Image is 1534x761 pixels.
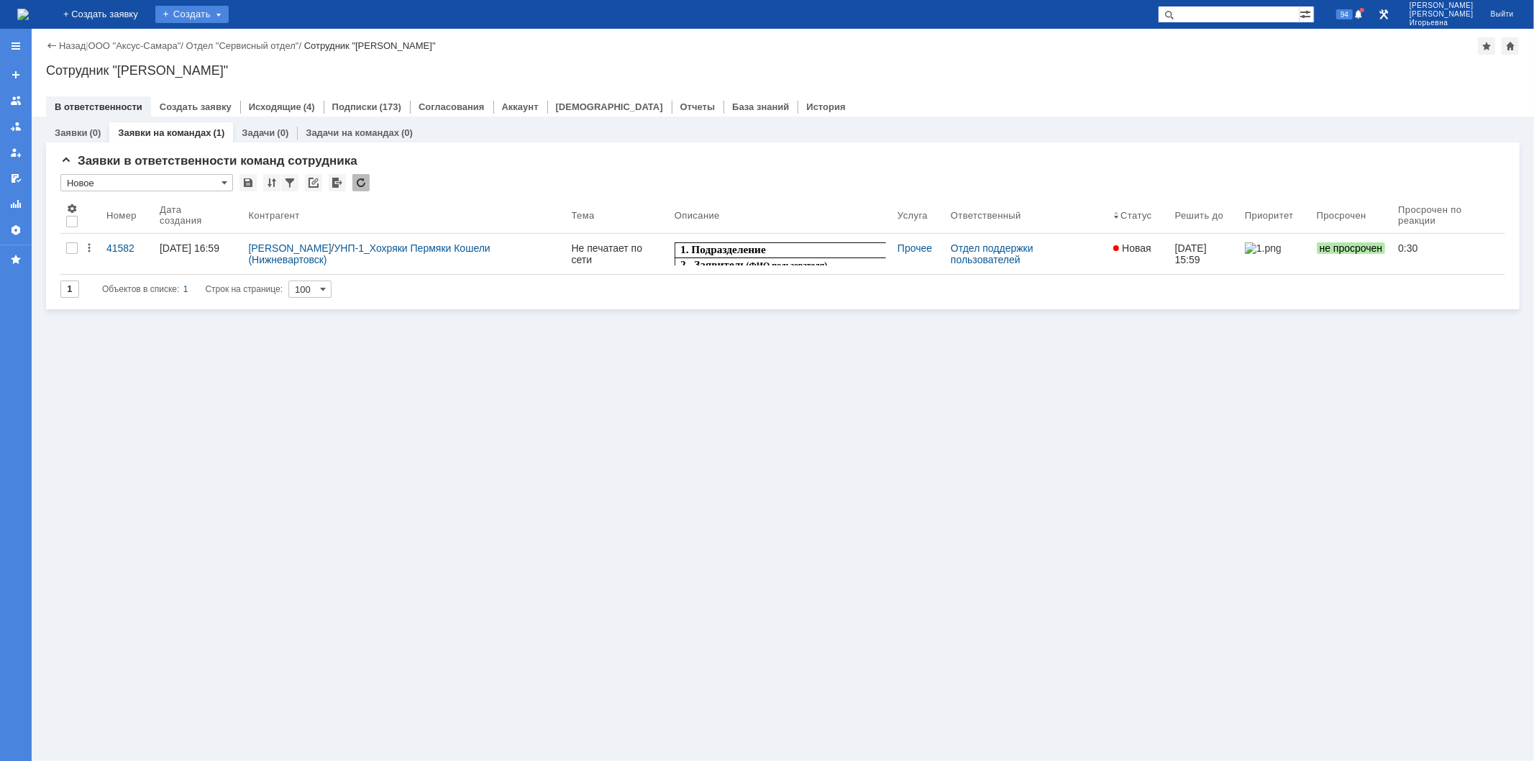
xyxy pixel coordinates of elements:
div: Сохранить вид [239,174,257,191]
div: (4) [303,101,315,112]
a: [DEMOGRAPHIC_DATA] [556,101,663,112]
div: Сделать домашней страницей [1502,37,1519,55]
span: не просрочен [1317,242,1386,254]
span: Заявки в ответственности команд сотрудника [60,154,357,168]
div: Ответственный [951,210,1021,221]
div: Создать [155,6,229,23]
div: Добавить в избранное [1478,37,1495,55]
a: Перейти в интерфейс администратора [1375,6,1392,23]
a: Не печатает по сети [566,234,669,274]
div: (0) [401,127,413,138]
a: УНП-1_Хохряки Пермяки Кошели (Нижневартовск) [248,242,493,265]
a: Задачи на командах [306,127,399,138]
img: logo [17,9,29,20]
div: Сотрудник "[PERSON_NAME]" [46,63,1520,78]
a: Создать заявку [4,63,27,86]
div: Дата создания [160,204,225,226]
a: [DATE] 16:59 [154,234,242,274]
a: 41582 [101,234,154,274]
span: 7. Описание проблемы [6,114,119,127]
a: [PERSON_NAME] [248,242,331,254]
a: В ответственности [55,101,142,112]
a: Отчеты [4,193,27,216]
div: Услуга [898,210,928,221]
a: Задачи [242,127,275,138]
span: (ФИО пользователя) [72,18,153,28]
span: Объектов в списке: [102,284,179,294]
th: Тема [566,197,669,234]
div: Статус [1120,210,1151,221]
span: 94 [1336,9,1353,19]
th: Приоритет [1239,197,1311,234]
a: Заявки на командах [4,89,27,112]
a: Отдел "Сервисный отдел" [186,40,299,51]
div: (0) [277,127,288,138]
span: 1. Подразделение [6,1,91,13]
th: Номер [101,197,154,234]
a: Заявки [55,127,87,138]
div: Тема [572,210,595,221]
a: База знаний [732,101,789,112]
div: 41582 [106,242,148,254]
div: / [88,40,186,51]
a: не просрочен [1311,234,1393,274]
a: Перейти на домашнюю страницу [17,9,29,20]
span: [DATE] 15:59 [1175,242,1210,265]
a: 0:30 [1392,234,1505,274]
a: Прочее [898,242,932,254]
span: (адрес, № комнаты) [129,89,215,100]
div: [DATE] 16:59 [160,242,219,254]
div: Действия [83,242,95,254]
a: Согласования [419,101,485,112]
a: [DATE] 15:59 [1169,234,1239,274]
span: 4. Серийный или инвентарный № оборудования [6,46,247,58]
div: | [86,40,88,50]
a: Мои заявки [4,141,27,164]
th: Статус [1108,197,1169,234]
a: История [806,101,845,112]
div: Описание [675,210,720,221]
a: ООО "Аксус-Самара" [88,40,181,51]
th: Ответственный [945,197,1108,234]
div: Приоритет [1245,210,1294,221]
th: Услуга [892,197,945,234]
div: Обновлять список [352,174,370,191]
a: Назад [59,40,86,51]
a: Подписки [332,101,378,112]
div: Экспорт списка [329,174,346,191]
a: Отчеты [680,101,716,112]
span: 5. Модель оборудования и уникальном идентификационном номере ООО «Аксус» [6,61,219,86]
div: (0) [89,127,101,138]
div: Фильтрация... [281,174,298,191]
span: 3. Контактный телефон заявителя [6,31,181,43]
span: 6. Размещение аппарата [6,88,129,100]
a: Заявки на командах [118,127,211,138]
a: Отдел поддержки пользователей [951,242,1036,265]
i: Строк на странице: [102,281,283,298]
div: Не печатает по сети [572,242,663,265]
span: Новая [1113,242,1151,254]
a: 1.png [1239,234,1311,274]
th: Контрагент [242,197,565,234]
a: Заявки в моей ответственности [4,115,27,138]
div: Сортировка... [263,174,280,191]
div: Просрочен по реакции [1398,204,1499,226]
a: Аккаунт [502,101,539,112]
div: / [248,242,560,265]
span: Настройки [66,203,78,214]
a: Мои согласования [4,167,27,190]
div: Контрагент [248,210,299,221]
span: Игорьевна [1410,19,1474,27]
div: 0:30 [1398,242,1499,254]
div: Скопировать ссылку на список [305,174,322,191]
a: Новая [1108,234,1169,274]
div: Сотрудник "[PERSON_NAME]" [304,40,436,51]
span: 2. Заявитель [6,16,71,28]
th: Дата создания [154,197,242,234]
div: / [186,40,304,51]
div: Решить до [1175,210,1224,221]
a: Исходящие [249,101,301,112]
span: [PERSON_NAME] [1410,1,1474,10]
img: 1.png [1245,242,1281,254]
a: Создать заявку [160,101,232,112]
